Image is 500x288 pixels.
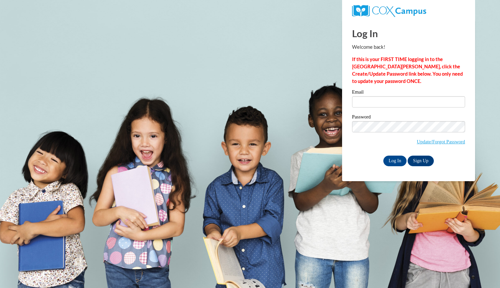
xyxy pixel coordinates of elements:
[383,156,407,166] input: Log In
[352,56,463,84] strong: If this is your FIRST TIME logging in to the [GEOGRAPHIC_DATA][PERSON_NAME], click the Create/Upd...
[352,90,465,96] label: Email
[408,156,434,166] a: Sign Up
[352,43,465,51] p: Welcome back!
[417,139,465,144] a: Update/Forgot Password
[352,27,465,40] h1: Log In
[352,8,426,13] a: COX Campus
[352,5,426,17] img: COX Campus
[352,114,465,121] label: Password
